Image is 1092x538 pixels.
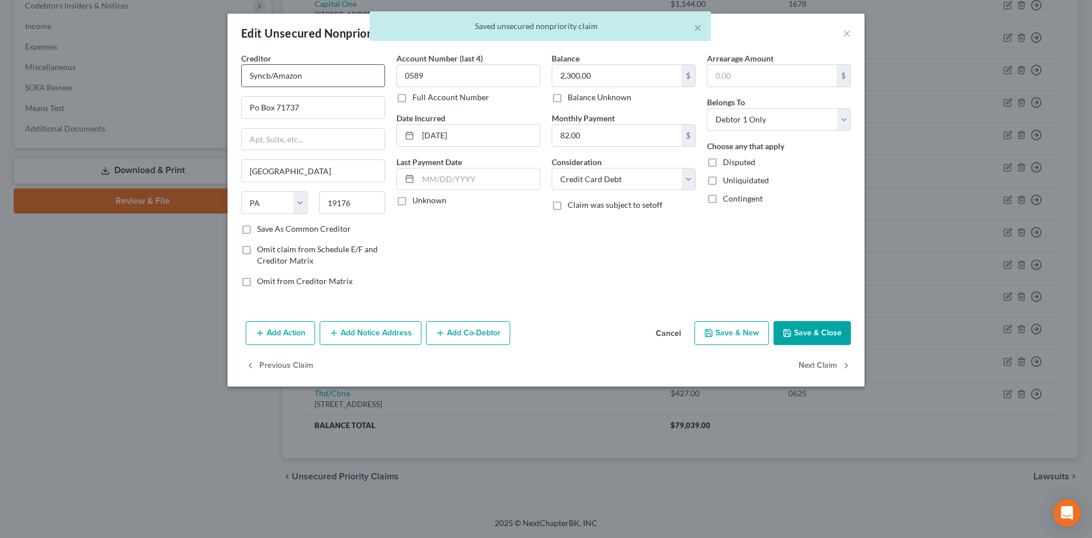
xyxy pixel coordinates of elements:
[418,125,540,146] input: MM/DD/YYYY
[647,322,690,345] button: Cancel
[418,169,540,190] input: MM/DD/YYYY
[379,20,702,32] div: Saved unsecured nonpriority claim
[396,112,445,124] label: Date Incurred
[552,112,615,124] label: Monthly Payment
[242,129,384,150] input: Apt, Suite, etc...
[396,64,540,87] input: XXXX
[426,321,510,345] button: Add Co-Debtor
[319,191,386,214] input: Enter zip...
[241,54,271,63] span: Creditor
[257,276,353,286] span: Omit from Creditor Matrix
[694,20,702,34] button: ×
[396,52,483,64] label: Account Number (last 4)
[320,321,421,345] button: Add Notice Address
[1053,499,1081,527] div: Open Intercom Messenger
[568,92,631,103] label: Balance Unknown
[241,64,385,87] input: Search creditor by name...
[694,321,769,345] button: Save & New
[707,52,773,64] label: Arrearage Amount
[552,65,681,87] input: 0.00
[837,65,850,87] div: $
[723,157,755,167] span: Disputed
[799,354,851,378] button: Next Claim
[412,195,446,206] label: Unknown
[552,125,681,146] input: 0.00
[242,160,384,182] input: Enter city...
[257,223,351,235] label: Save As Common Creditor
[246,321,315,345] button: Add Action
[552,52,580,64] label: Balance
[242,97,384,118] input: Enter address...
[723,194,763,203] span: Contingent
[681,65,695,87] div: $
[552,156,602,168] label: Consideration
[396,156,462,168] label: Last Payment Date
[708,65,837,87] input: 0.00
[568,200,663,210] span: Claim was subject to setoff
[773,321,851,345] button: Save & Close
[257,244,378,265] span: Omit claim from Schedule E/F and Creditor Matrix
[707,97,745,107] span: Belongs To
[723,175,769,185] span: Unliquidated
[412,92,489,103] label: Full Account Number
[246,354,313,378] button: Previous Claim
[707,140,784,152] label: Choose any that apply
[681,125,695,146] div: $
